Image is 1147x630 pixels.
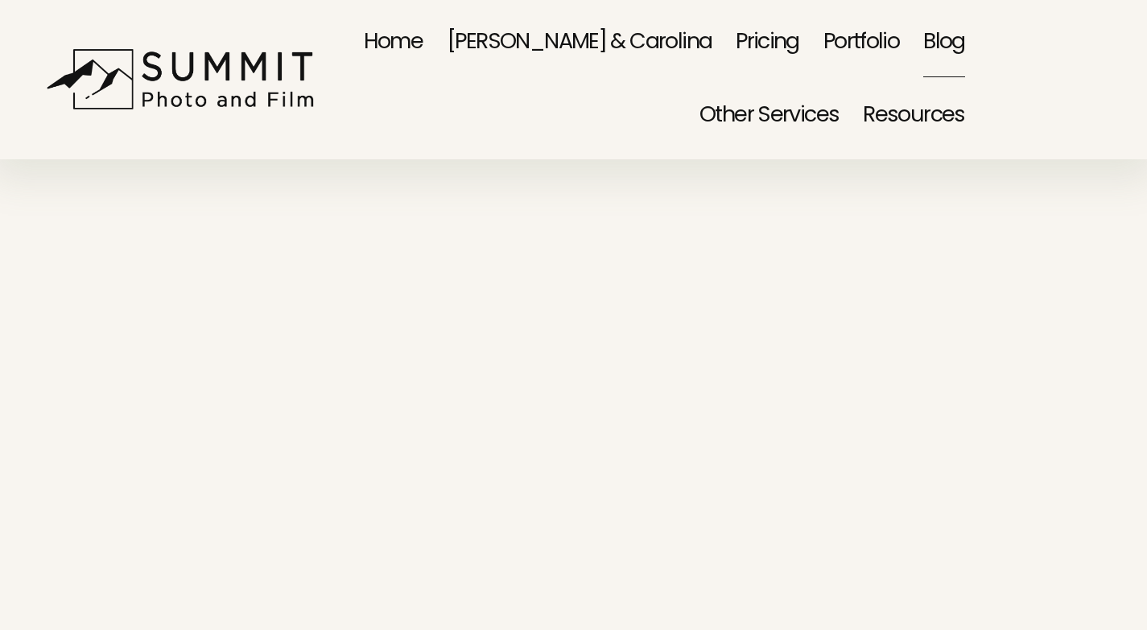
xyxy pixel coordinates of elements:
[447,6,712,80] a: [PERSON_NAME] & Carolina
[863,80,964,154] a: folder dropdown
[923,6,965,80] a: Blog
[823,6,899,80] a: Portfolio
[863,81,964,150] span: Resources
[46,48,324,110] img: Summit Photo and Film
[699,81,839,150] span: Other Services
[364,6,423,80] a: Home
[699,80,839,154] a: folder dropdown
[736,6,799,80] a: Pricing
